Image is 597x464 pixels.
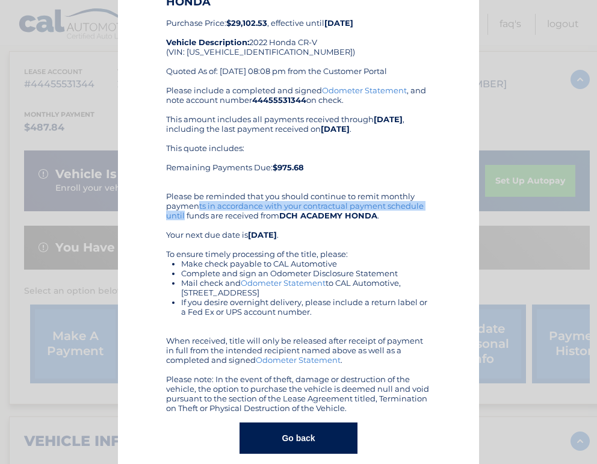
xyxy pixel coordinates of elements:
[324,18,353,28] b: [DATE]
[273,162,304,172] b: $975.68
[166,143,431,182] div: This quote includes: Remaining Payments Due:
[321,124,350,134] b: [DATE]
[240,422,357,454] button: Go back
[166,85,431,413] div: Please include a completed and signed , and note account number on check. This amount includes al...
[241,278,326,288] a: Odometer Statement
[226,18,267,28] b: $29,102.53
[181,259,431,268] li: Make check payable to CAL Automotive
[279,211,377,220] b: DCH ACADEMY HONDA
[181,297,431,317] li: If you desire overnight delivery, please include a return label or a Fed Ex or UPS account number.
[181,268,431,278] li: Complete and sign an Odometer Disclosure Statement
[322,85,407,95] a: Odometer Statement
[374,114,403,124] b: [DATE]
[252,95,306,105] b: 44455531344
[181,278,431,297] li: Mail check and to CAL Automotive, [STREET_ADDRESS]
[166,37,249,47] strong: Vehicle Description:
[256,355,341,365] a: Odometer Statement
[248,230,277,240] b: [DATE]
